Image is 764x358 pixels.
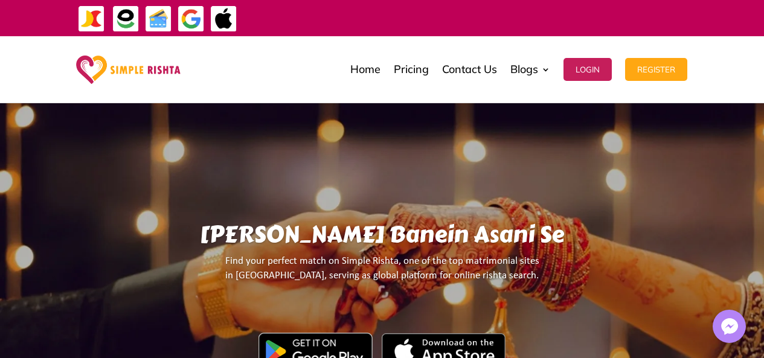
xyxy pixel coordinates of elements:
[510,39,550,100] a: Blogs
[563,39,612,100] a: Login
[178,5,205,33] img: GooglePay-icon
[78,5,105,33] img: JazzCash-icon
[618,7,644,28] strong: جاز کیش
[589,7,615,28] strong: ایزی پیسہ
[442,39,497,100] a: Contact Us
[625,39,687,100] a: Register
[112,5,140,33] img: EasyPaisa-icon
[145,5,172,33] img: Credit Cards
[394,39,429,100] a: Pricing
[717,315,742,339] img: Messenger
[625,58,687,81] button: Register
[563,58,612,81] button: Login
[210,5,237,33] img: ApplePay-icon
[350,39,380,100] a: Home
[100,221,664,254] h1: [PERSON_NAME] Banein Asani Se
[100,254,664,293] p: Find your perfect match on Simple Rishta, one of the top matrimonial sites in [GEOGRAPHIC_DATA], ...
